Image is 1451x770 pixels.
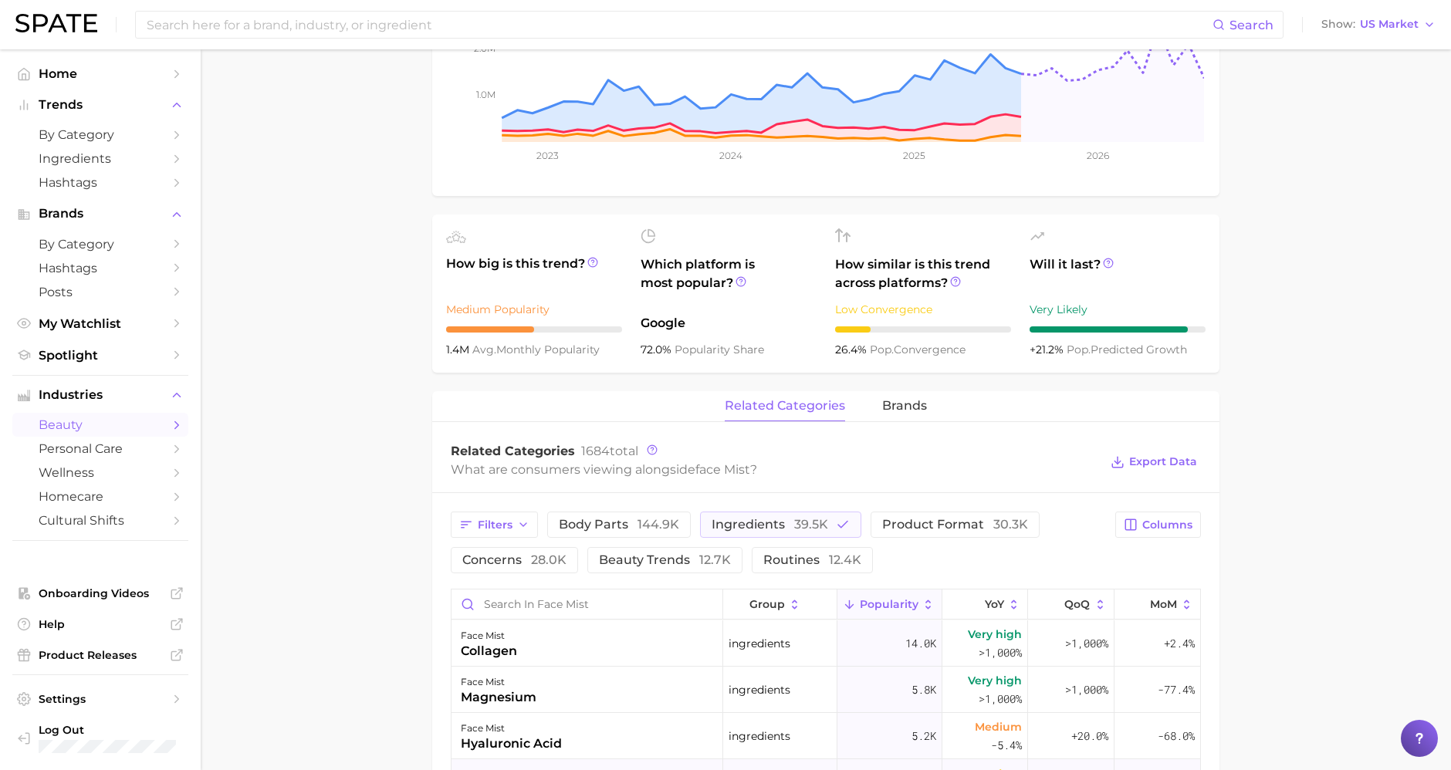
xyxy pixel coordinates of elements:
[1360,20,1419,29] span: US Market
[12,508,188,532] a: cultural shifts
[531,552,567,567] span: 28.0k
[12,687,188,711] a: Settings
[462,554,567,566] span: concerns
[39,285,162,299] span: Posts
[452,667,1200,713] button: face mistmagnesiumingredients5.8kVery high>1,000%>1,000%-77.4%
[968,625,1022,643] span: Very high
[1030,326,1206,333] div: 9 / 10
[581,444,610,458] span: 1684
[39,723,176,737] span: Log Out
[39,465,162,480] span: wellness
[1067,343,1091,356] abbr: popularity index
[461,673,536,691] div: face mist
[993,517,1028,532] span: 30.3k
[559,518,679,531] span: body parts
[723,589,837,620] button: group
[12,62,188,86] a: Home
[599,554,731,566] span: beauty trends
[12,643,188,667] a: Product Releases
[39,348,162,363] span: Spotlight
[1158,727,1195,745] span: -68.0%
[39,261,162,275] span: Hashtags
[39,586,162,600] span: Onboarding Videos
[912,681,936,699] span: 5.8k
[835,326,1011,333] div: 2 / 10
[478,518,512,532] span: Filters
[461,735,562,753] div: hyaluronic acid
[725,399,845,413] span: related categories
[472,343,496,356] abbr: average
[905,634,936,653] span: 14.0k
[835,343,870,356] span: 26.4%
[39,98,162,112] span: Trends
[39,127,162,142] span: by Category
[1115,512,1201,538] button: Columns
[1317,15,1439,35] button: ShowUS Market
[641,343,675,356] span: 72.0%
[536,150,559,161] tspan: 2023
[870,343,894,356] abbr: popularity index
[12,256,188,280] a: Hashtags
[794,517,828,532] span: 39.5k
[39,66,162,81] span: Home
[12,147,188,171] a: Ingredients
[870,343,966,356] span: convergence
[1150,598,1177,610] span: MoM
[39,388,162,402] span: Industries
[12,413,188,437] a: beauty
[638,517,679,532] span: 144.9k
[1028,589,1114,620] button: QoQ
[452,589,722,619] input: Search in face mist
[675,343,764,356] span: popularity share
[749,598,785,610] span: group
[641,255,817,306] span: Which platform is most popular?
[1129,455,1197,468] span: Export Data
[1158,681,1195,699] span: -77.4%
[1164,634,1195,653] span: +2.4%
[39,617,162,631] span: Help
[1114,589,1200,620] button: MoM
[835,255,1011,292] span: How similar is this trend across platforms?
[12,343,188,367] a: Spotlight
[39,237,162,252] span: by Category
[729,681,790,699] span: ingredients
[1321,20,1355,29] span: Show
[12,461,188,485] a: wellness
[12,232,188,256] a: by Category
[446,326,622,333] div: 5 / 10
[912,727,936,745] span: 5.2k
[15,14,97,32] img: SPATE
[39,441,162,456] span: personal care
[461,626,517,645] div: face mist
[1067,343,1187,356] span: predicted growth
[39,489,162,504] span: homecare
[12,123,188,147] a: by Category
[1087,150,1109,161] tspan: 2026
[985,598,1004,610] span: YoY
[860,598,918,610] span: Popularity
[903,150,925,161] tspan: 2025
[461,642,517,660] div: collagen
[12,437,188,461] a: personal care
[12,613,188,636] a: Help
[1071,727,1108,745] span: +20.0%
[979,691,1022,706] span: >1,000%
[882,518,1028,531] span: product format
[837,589,942,620] button: Popularity
[446,255,622,292] span: How big is this trend?
[835,300,1011,319] div: Low Convergence
[451,459,1099,480] div: What are consumers viewing alongside ?
[12,171,188,194] a: Hashtags
[39,692,162,706] span: Settings
[12,93,188,117] button: Trends
[719,150,742,161] tspan: 2024
[12,582,188,605] a: Onboarding Videos
[12,202,188,225] button: Brands
[581,444,638,458] span: total
[763,554,861,566] span: routines
[695,462,750,477] span: face mist
[729,727,790,745] span: ingredients
[446,343,472,356] span: 1.4m
[39,175,162,190] span: Hashtags
[968,671,1022,690] span: Very high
